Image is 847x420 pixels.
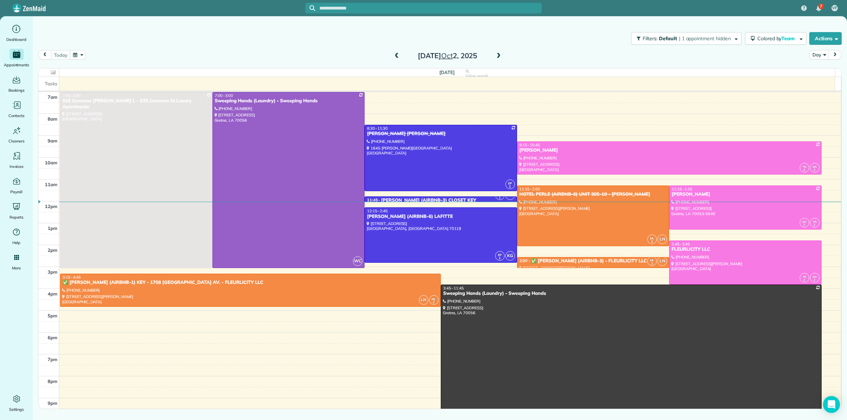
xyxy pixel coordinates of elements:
[38,50,52,60] button: prev
[812,165,817,169] span: AR
[3,125,30,145] a: Cleaners
[802,220,806,224] span: AR
[672,187,692,191] span: 11:15 - 1:15
[3,23,30,43] a: Dashboard
[657,256,667,266] span: LN
[809,32,842,45] button: Actions
[631,32,741,45] button: Filters: Default | 1 appointment hidden
[45,182,58,187] span: 11am
[441,51,453,60] span: Oct
[3,49,30,68] a: Appointments
[672,242,690,246] span: 1:45 - 3:45
[9,406,24,413] span: Settings
[305,5,315,11] button: Focus search
[51,50,70,60] button: today
[505,251,515,261] span: KG
[45,160,58,165] span: 10am
[3,201,30,221] a: Reports
[3,74,30,94] a: Bookings
[508,181,512,185] span: EP
[443,291,819,297] div: Sweeping Hands (Laundry) - Sweeping Hands
[781,35,796,42] span: Team
[12,264,21,272] span: More
[62,93,81,98] span: 7:00 - 3:00
[809,50,829,60] button: Day
[757,35,797,42] span: Colored by
[48,357,58,362] span: 7pm
[215,93,233,98] span: 7:00 - 3:00
[62,98,210,110] div: 925 Common [PERSON_NAME] L - 925 Common St Luxury Apartments
[820,4,822,9] span: 7
[811,1,826,16] div: 7 unread notifications
[419,295,428,305] span: LN
[381,197,476,203] div: [PERSON_NAME] (AIRBNB-3) CLOSET KEY
[10,163,24,170] span: Invoices
[650,236,654,240] span: ML
[439,69,455,75] span: [DATE]
[648,261,656,267] small: 2
[45,81,58,86] span: Tasks
[659,35,678,42] span: Default
[48,269,58,275] span: 3pm
[679,35,731,42] span: | 1 appointment hidden
[48,247,58,253] span: 2pm
[3,99,30,119] a: Contacts
[48,335,58,340] span: 6pm
[810,167,819,174] small: 2
[498,253,502,257] span: EP
[800,222,809,229] small: 2
[48,400,58,406] span: 9pm
[800,167,809,174] small: 2
[810,277,819,284] small: 2
[745,32,806,45] button: Colored byTeam
[48,225,58,231] span: 1pm
[3,226,30,246] a: Help
[8,87,25,94] span: Bookings
[519,187,540,191] span: 11:15 - 2:00
[800,277,809,284] small: 2
[648,238,656,245] small: 2
[643,35,657,42] span: Filters:
[310,5,315,11] svg: Focus search
[10,188,23,195] span: Payroll
[8,138,24,145] span: Cleaners
[519,191,667,197] div: HOTEL PERLE (AIRBNB-6) UNIT 305-10 - [PERSON_NAME]
[429,299,438,306] small: 2
[823,396,840,413] div: Open Intercom Messenger
[3,393,30,413] a: Settings
[812,275,817,279] span: AR
[3,150,30,170] a: Invoices
[627,32,741,45] a: Filters: Default | 1 appointment hidden
[48,291,58,297] span: 4pm
[828,50,842,60] button: next
[495,255,504,262] small: 1
[443,286,464,291] span: 3:45 - 11:45
[403,52,492,60] h2: [DATE] 2, 2025
[465,73,488,79] span: View week
[367,214,515,220] div: [PERSON_NAME] (AIRBNB-6) LAFITTE
[48,116,58,122] span: 8am
[671,246,819,252] div: FLEURLICITY LLC
[519,147,819,153] div: [PERSON_NAME]
[353,256,362,266] span: WC
[495,194,504,201] small: 1
[813,220,817,224] span: YG
[832,5,837,11] span: VF
[6,36,26,43] span: Dashboard
[62,280,439,286] div: ✅ [PERSON_NAME] (AIRBNB-1) KEY - 1708 [GEOGRAPHIC_DATA] AV. - FLEURLICITY LLC
[48,313,58,318] span: 5pm
[531,258,647,264] div: ✅ [PERSON_NAME] (AIRBNB-3) - FLEURLICITY LLC
[650,258,654,262] span: ML
[367,131,515,137] div: [PERSON_NAME] [PERSON_NAME]
[12,239,21,246] span: Help
[810,222,819,229] small: 2
[45,203,58,209] span: 12pm
[506,183,515,190] small: 1
[48,378,58,384] span: 8pm
[367,208,388,213] span: 12:15 - 2:45
[657,235,667,244] span: LN
[8,112,24,119] span: Contacts
[48,94,58,100] span: 7am
[803,275,806,279] span: YG
[803,165,806,169] span: YG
